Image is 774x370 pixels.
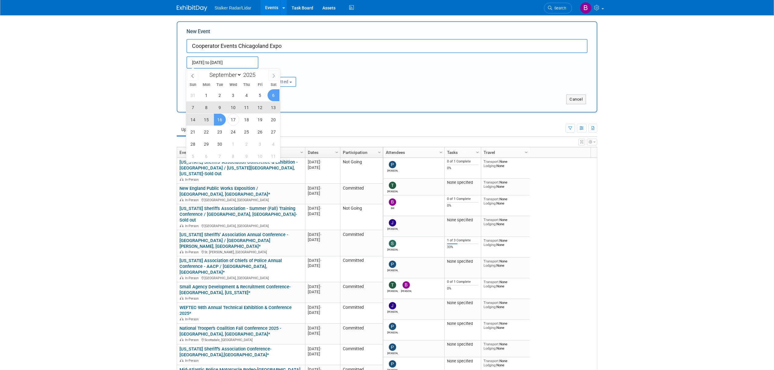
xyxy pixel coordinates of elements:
span: September 8, 2025 [201,101,212,113]
span: Lodging: [484,222,496,226]
span: September 27, 2025 [268,126,279,138]
a: National Trooper's Coalition Fall Conference 2025 - [GEOGRAPHIC_DATA], [GEOGRAPHIC_DATA]* [179,326,281,337]
span: Transport: [484,180,499,184]
div: None specified [447,301,479,305]
span: September 20, 2025 [268,114,279,126]
div: Joe Bartels [387,226,398,230]
span: September 3, 2025 [227,89,239,101]
div: [DATE] [308,331,337,336]
span: In-Person [185,338,201,342]
div: None None [484,321,527,330]
span: Fri [253,83,267,87]
img: Brooke Journet [580,2,591,14]
div: [DATE] [308,206,337,211]
a: Upcoming43 [177,124,212,135]
a: Column Settings [376,147,383,156]
span: October 7, 2025 [214,150,226,162]
span: August 31, 2025 [187,89,199,101]
span: September 7, 2025 [187,101,199,113]
span: - [320,258,321,263]
span: In-Person [185,250,201,254]
img: ExhibitDay [177,5,207,11]
input: Name of Trade Show / Conference [186,39,588,53]
div: [DATE] [308,263,337,268]
img: Patrick Fagan [389,161,396,168]
span: September 6, 2025 [268,89,279,101]
a: Column Settings [438,147,445,156]
span: - [320,326,321,330]
span: September 28, 2025 [187,138,199,150]
span: October 3, 2025 [254,138,266,150]
a: [US_STATE] Sheriffs' Association Annual Conference - [GEOGRAPHIC_DATA] / [GEOGRAPHIC_DATA][PERSON... [179,232,288,249]
img: Tommy Yates [389,281,396,289]
img: In-Person Event [180,250,183,253]
div: [DATE] [308,289,337,294]
div: None specified [447,359,479,364]
div: 0% [447,204,479,208]
div: 0% [447,166,479,170]
a: Participation [343,147,379,158]
div: [DATE] [308,211,337,216]
img: In-Person Event [180,338,183,341]
span: - [320,206,321,211]
span: September 9, 2025 [214,101,226,113]
span: Sat [267,83,280,87]
div: None None [484,301,527,309]
span: Column Settings [438,150,443,155]
td: Committed [340,344,383,365]
div: [DATE] [308,258,337,263]
a: Attendees [386,147,440,158]
span: September 17, 2025 [227,114,239,126]
div: Scottsdale, [GEOGRAPHIC_DATA] [179,337,302,342]
span: - [320,305,321,310]
td: Committed [340,324,383,344]
select: Month [207,71,242,79]
span: Lodging: [484,305,496,309]
span: September 21, 2025 [187,126,199,138]
img: Patrick Fagan [389,343,396,351]
label: New Event [186,28,210,37]
td: Committed [340,230,383,256]
div: [DATE] [308,351,337,357]
span: Column Settings [334,150,339,155]
img: In-Person Event [180,297,183,300]
img: In-Person Event [180,178,183,181]
span: September 18, 2025 [241,114,253,126]
td: Not Going [340,158,383,184]
div: Bill Johnson [387,206,398,210]
span: September 14, 2025 [187,114,199,126]
span: October 6, 2025 [201,150,212,162]
a: [US_STATE] Association of Chiefs of Police Annual Conference - AACP / [GEOGRAPHIC_DATA], [GEOGRAP... [179,258,282,275]
a: Column Settings [299,147,305,156]
div: None None [484,342,527,351]
img: Joe Bartels [389,219,396,226]
span: - [320,160,321,164]
td: Committed [340,184,383,204]
div: Peter Bauer [387,330,398,334]
div: Thomas Kenia [387,189,398,193]
span: September 4, 2025 [241,89,253,101]
div: Patrick Fagan [387,168,398,172]
span: October 8, 2025 [227,150,239,162]
span: September 29, 2025 [201,138,212,150]
a: Event [179,147,301,158]
div: [GEOGRAPHIC_DATA], [GEOGRAPHIC_DATA] [179,197,302,202]
button: Cancel [566,94,586,104]
span: September 10, 2025 [227,101,239,113]
div: 1 of 3 Complete [447,238,479,243]
span: - [320,284,321,289]
a: Column Settings [474,147,481,156]
span: September 12, 2025 [254,101,266,113]
div: [GEOGRAPHIC_DATA], [GEOGRAPHIC_DATA] [179,223,302,228]
span: September 24, 2025 [227,126,239,138]
a: [US_STATE] Sheriffs' Association Conference & Exhibition - [GEOGRAPHIC_DATA] / [US_STATE][GEOGRAP... [179,159,298,176]
span: September 30, 2025 [214,138,226,150]
span: - [320,186,321,190]
div: Stephen Barlag [387,247,398,251]
div: None None [484,359,527,368]
div: [DATE] [308,159,337,165]
a: Column Settings [334,147,340,156]
div: None specified [447,218,479,222]
a: Tasks [447,147,477,158]
span: Column Settings [475,150,480,155]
